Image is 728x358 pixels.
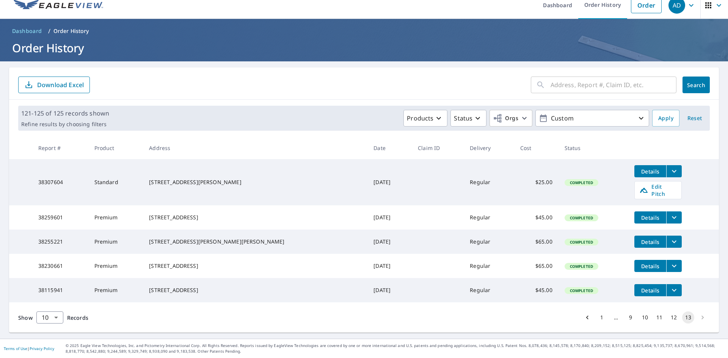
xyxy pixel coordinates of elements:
span: Completed [565,215,598,220]
td: [DATE] [367,254,412,278]
td: Premium [88,230,143,254]
td: 38115941 [32,278,88,302]
button: filesDropdownBtn-38259601 [666,211,682,224]
a: Terms of Use [4,346,27,351]
button: Reset [682,110,707,127]
td: Regular [464,254,514,278]
button: detailsBtn-38230661 [634,260,666,272]
span: Dashboard [12,27,42,35]
span: Apply [658,114,673,123]
td: [DATE] [367,230,412,254]
p: © 2025 Eagle View Technologies, Inc. and Pictometry International Corp. All Rights Reserved. Repo... [66,343,724,354]
button: Go to page 10 [639,311,651,324]
th: Cost [514,137,559,159]
span: Details [639,287,662,294]
th: Address [143,137,367,159]
div: … [610,314,622,321]
p: Custom [548,112,637,125]
button: filesDropdownBtn-38115941 [666,284,682,296]
td: Regular [464,278,514,302]
th: Date [367,137,412,159]
span: Reset [686,114,704,123]
th: Status [559,137,629,159]
td: Regular [464,159,514,205]
span: Details [639,238,662,245]
button: Go to page 1 [596,311,608,324]
p: | [4,346,54,351]
p: Status [454,114,472,123]
a: Dashboard [9,25,45,37]
span: Completed [565,180,598,185]
td: [DATE] [367,278,412,302]
td: $65.00 [514,254,559,278]
button: Orgs [490,110,532,127]
button: detailsBtn-38255221 [634,236,666,248]
td: $25.00 [514,159,559,205]
span: Edit Pitch [639,183,677,197]
div: [STREET_ADDRESS][PERSON_NAME] [149,178,361,186]
td: Premium [88,278,143,302]
div: [STREET_ADDRESS][PERSON_NAME][PERSON_NAME] [149,238,361,245]
span: Show [18,314,33,321]
button: Go to previous page [581,311,593,324]
button: Search [682,77,710,93]
button: detailsBtn-38259601 [634,211,666,224]
div: [STREET_ADDRESS] [149,214,361,221]
div: [STREET_ADDRESS] [149,262,361,270]
td: 38255221 [32,230,88,254]
span: Completed [565,264,598,269]
button: Go to page 12 [668,311,680,324]
td: 38230661 [32,254,88,278]
div: 10 [36,307,63,328]
td: [DATE] [367,205,412,230]
td: [DATE] [367,159,412,205]
button: Products [403,110,447,127]
th: Claim ID [412,137,464,159]
a: Privacy Policy [30,346,54,351]
th: Delivery [464,137,514,159]
p: Refine results by choosing filters [21,121,109,128]
span: Details [639,168,662,175]
nav: pagination navigation [580,311,710,324]
th: Product [88,137,143,159]
span: Search [689,81,704,89]
td: 38259601 [32,205,88,230]
button: detailsBtn-38115941 [634,284,666,296]
td: Standard [88,159,143,205]
p: 121-125 of 125 records shown [21,109,109,118]
td: $45.00 [514,205,559,230]
div: [STREET_ADDRESS] [149,286,361,294]
td: 38307604 [32,159,88,205]
p: Order History [53,27,89,35]
button: filesDropdownBtn-38307604 [666,165,682,177]
button: Custom [535,110,649,127]
button: Status [450,110,486,127]
h1: Order History [9,40,719,56]
th: Report # [32,137,88,159]
td: $45.00 [514,278,559,302]
button: Apply [652,110,679,127]
td: Regular [464,230,514,254]
span: Details [639,263,662,270]
input: Address, Report #, Claim ID, etc. [551,74,676,95]
span: Records [67,314,88,321]
button: filesDropdownBtn-38255221 [666,236,682,248]
span: Orgs [493,114,518,123]
li: / [48,27,50,36]
span: Completed [565,239,598,245]
span: Details [639,214,662,221]
button: page 13 [682,311,694,324]
div: Show 10 records [36,311,63,324]
button: detailsBtn-38307604 [634,165,666,177]
td: $65.00 [514,230,559,254]
td: Regular [464,205,514,230]
button: Download Excel [18,77,90,93]
button: filesDropdownBtn-38230661 [666,260,682,272]
nav: breadcrumb [9,25,719,37]
p: Download Excel [37,81,84,89]
td: Premium [88,254,143,278]
td: Premium [88,205,143,230]
button: Go to page 11 [653,311,665,324]
span: Completed [565,288,598,293]
p: Products [407,114,433,123]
